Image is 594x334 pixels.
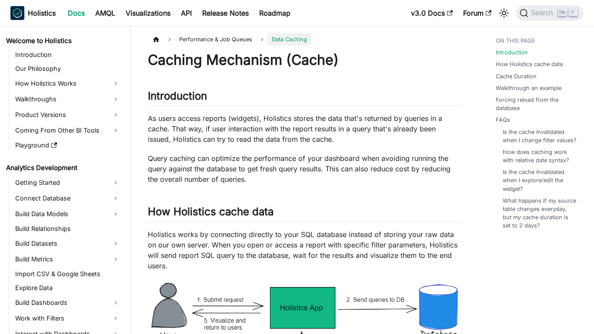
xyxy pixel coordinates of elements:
a: Walkthrough an example [496,84,561,92]
a: v3.0 Docs [406,6,458,20]
a: Build Data Models [13,207,123,221]
a: Work with Filters [13,311,123,325]
a: How Holistics Works [13,77,123,90]
a: What happens if my source table changes everyday, but my cache duration is set to 2 days? [503,197,577,230]
p: Holistics works by connecting directly to your SQL database instead of storing your raw data on o... [148,229,461,271]
a: Walkthroughs [13,92,123,106]
a: AMQL [90,6,120,20]
a: Playground [13,139,123,151]
h2: How Holistics cache data [148,205,461,222]
a: Build Relationships [13,223,123,235]
a: Explore Data [13,282,123,294]
a: Cache Duration [496,72,537,80]
p: As users access reports (widgets), Holistics stores the data that's returned by queries in a cach... [148,113,461,144]
a: Our Philosophy [13,63,123,75]
img: Holistics [10,6,24,20]
a: Home page [148,33,164,46]
p: Query caching can optimize the performance of your dashboard when avoiding running the query agai... [148,153,461,184]
b: Holistics [28,8,56,18]
kbd: K [569,9,577,17]
span: Search [528,9,558,17]
a: Introduction [496,48,528,57]
h2: Introduction [148,90,461,106]
a: Introduction [13,49,123,61]
a: Is the cache invalidated when I explore/edit the widget? [503,168,577,193]
a: FAQs [496,116,510,124]
a: HolisticsHolistics [10,6,56,20]
a: Build Datasets [13,237,123,250]
a: Build Metrics [13,252,123,266]
a: Connect Database [13,191,123,205]
nav: Breadcrumbs [148,33,461,46]
a: Docs [63,6,90,20]
a: Roadmap [254,6,296,20]
a: How does caching work with relative date syntax? [503,148,577,164]
a: Is the cache invalidated when I change filter values? [503,128,577,144]
a: Getting Started [13,176,123,190]
a: Product Versions [13,108,123,122]
span: Performance & Job Queues [175,33,257,46]
a: API [176,6,197,20]
a: Forcing reload from the database [496,96,581,112]
a: Coming From Other BI Tools [13,124,123,137]
a: Visualizations [120,6,176,20]
a: Import CSV & Google Sheets [13,268,123,280]
span: Data Caching [267,33,311,46]
button: Search (Ctrl+K) [516,5,584,21]
a: Analytics Development [3,162,123,174]
h1: Caching Mechanism (Cache) [148,51,461,69]
a: Forum [458,6,497,20]
a: Release Notes [197,6,254,20]
a: Welcome to Holistics [3,35,123,47]
a: Build Dashboards [13,296,123,310]
button: Switch between dark and light mode (currently light mode) [497,6,511,20]
a: How Holistics cache data [496,60,563,68]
